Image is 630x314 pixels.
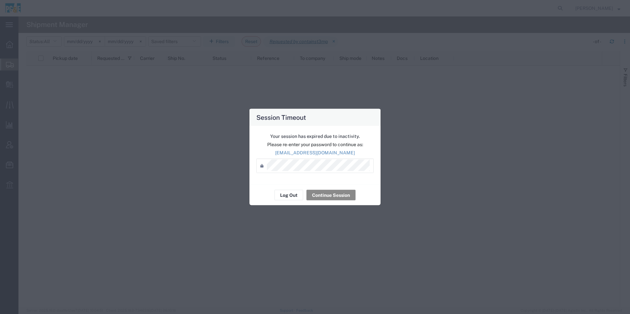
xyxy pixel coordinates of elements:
p: Please re-enter your password to continue as: [256,141,374,148]
button: Continue Session [306,190,356,200]
button: Log Out [274,190,303,200]
p: Your session has expired due to inactivity. [256,133,374,140]
p: [EMAIL_ADDRESS][DOMAIN_NAME] [256,149,374,156]
h4: Session Timeout [256,113,306,122]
